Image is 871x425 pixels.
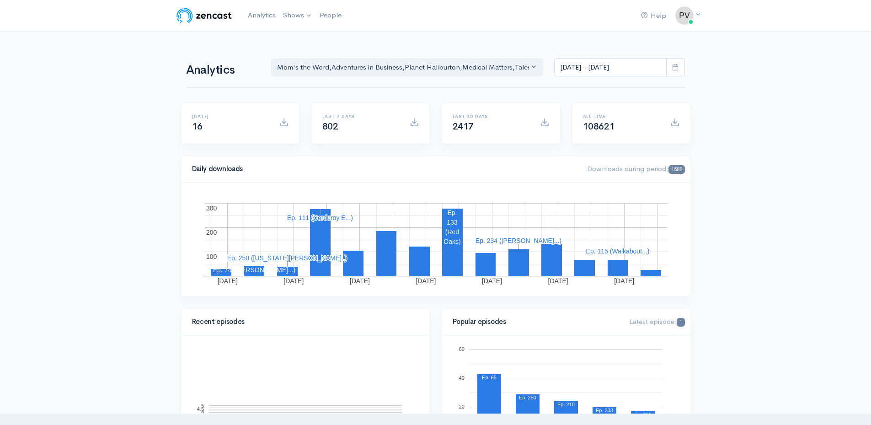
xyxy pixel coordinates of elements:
[192,114,268,119] h6: [DATE]
[206,229,217,236] text: 200
[557,402,575,407] text: Ep. 210
[227,254,347,262] text: Ep. 250 ([US_STATE][PERSON_NAME]..)
[192,194,679,285] svg: A chart.
[217,277,237,285] text: [DATE]
[634,412,652,417] text: Ep. 252
[677,318,684,327] span: 1
[482,375,497,380] text: Ep. 65
[206,204,217,212] text: 300
[475,237,561,244] text: Ep. 234 ([PERSON_NAME]...)
[453,114,529,119] h6: Last 30 days
[583,114,659,119] h6: All time
[322,114,399,119] h6: Last 7 days
[548,277,568,285] text: [DATE]
[349,277,369,285] text: [DATE]
[587,164,684,173] span: Downloads during period:
[614,277,634,285] text: [DATE]
[675,6,694,25] img: ...
[277,62,529,73] div: Mom's the Word , Adventures in Business , Planet Haliburton , Medical Matters , Tales from the Bi...
[192,121,203,132] span: 16
[283,277,304,285] text: [DATE]
[586,247,649,255] text: Ep. 115 (Walkabout...)
[583,121,615,132] span: 108621
[637,6,670,26] a: Help
[453,318,619,326] h4: Popular episodes
[316,5,345,25] a: People
[197,413,203,418] text: 3.5
[201,403,203,408] text: 5
[519,395,536,400] text: Ep. 250
[459,404,464,409] text: 20
[213,266,295,274] text: Ep. 74 ([PERSON_NAME]...)
[271,58,544,77] button: Mom's the Word, Adventures in Business, Planet Haliburton, Medical Matters, Tales from the Big Ca...
[201,409,203,415] text: 4
[186,64,260,77] h1: Analytics
[197,406,203,412] text: 4.5
[287,214,353,221] text: Ep. 111 (Corduroy E...)
[630,317,684,326] span: Latest episode:
[840,394,862,416] iframe: gist-messenger-bubble-iframe
[322,121,338,132] span: 802
[459,346,464,352] text: 60
[244,5,279,25] a: Analytics
[459,375,464,381] text: 40
[444,238,460,245] text: Oaks)
[175,6,233,25] img: ZenCast Logo
[192,318,413,326] h4: Recent episodes
[447,209,457,216] text: Ep.
[668,165,684,174] span: 1588
[206,253,217,260] text: 100
[416,277,436,285] text: [DATE]
[554,58,667,77] input: analytics date range selector
[481,277,502,285] text: [DATE]
[192,165,577,173] h4: Daily downloads
[279,5,316,26] a: Shows
[453,121,474,132] span: 2417
[596,408,613,413] text: Ep. 233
